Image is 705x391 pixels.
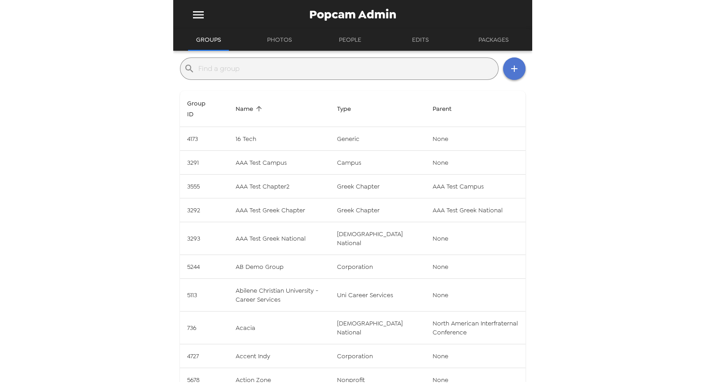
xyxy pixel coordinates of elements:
[228,255,330,279] td: AB Demo Group
[228,127,330,151] td: 16 Tech
[425,198,525,222] td: AAA Test Greek National
[330,29,370,51] button: People
[180,222,229,255] td: 3293
[228,279,330,312] td: Abilene Christian University - Career Services
[425,151,525,175] td: None
[228,222,330,255] td: AAA Test Greek National
[180,344,229,368] td: 4727
[330,344,425,368] td: corporation
[180,279,229,312] td: 5113
[180,175,229,198] td: 3555
[228,344,330,368] td: Accent Indy
[330,255,425,279] td: corporation
[187,98,222,119] span: Sort
[425,344,525,368] td: None
[180,255,229,279] td: 5244
[236,103,265,114] span: Sort
[470,29,517,51] button: Packages
[330,312,425,344] td: [DEMOGRAPHIC_DATA] national
[259,29,300,51] button: Photos
[180,151,229,175] td: 3291
[425,222,525,255] td: None
[400,29,441,51] button: Edits
[330,198,425,222] td: greek chapter
[228,198,330,222] td: AAA Test Greek Chapter
[433,103,463,114] span: Cannot sort by this property
[425,312,525,344] td: North American Interfraternal Conference
[330,175,425,198] td: greek chapter
[337,103,363,114] span: Sort
[180,198,229,222] td: 3292
[330,279,425,312] td: uni career services
[228,151,330,175] td: AAA Test Campus
[425,175,525,198] td: AAA Test Campus
[228,175,330,198] td: AAA Test Chapter2
[309,9,396,21] span: Popcam Admin
[228,312,330,344] td: Acacia
[330,222,425,255] td: [DEMOGRAPHIC_DATA] national
[180,127,229,151] td: 4173
[330,127,425,151] td: generic
[425,255,525,279] td: None
[198,62,495,76] input: Find a group
[330,151,425,175] td: campus
[425,279,525,312] td: None
[425,127,525,151] td: None
[188,29,229,51] button: Groups
[180,312,229,344] td: 736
